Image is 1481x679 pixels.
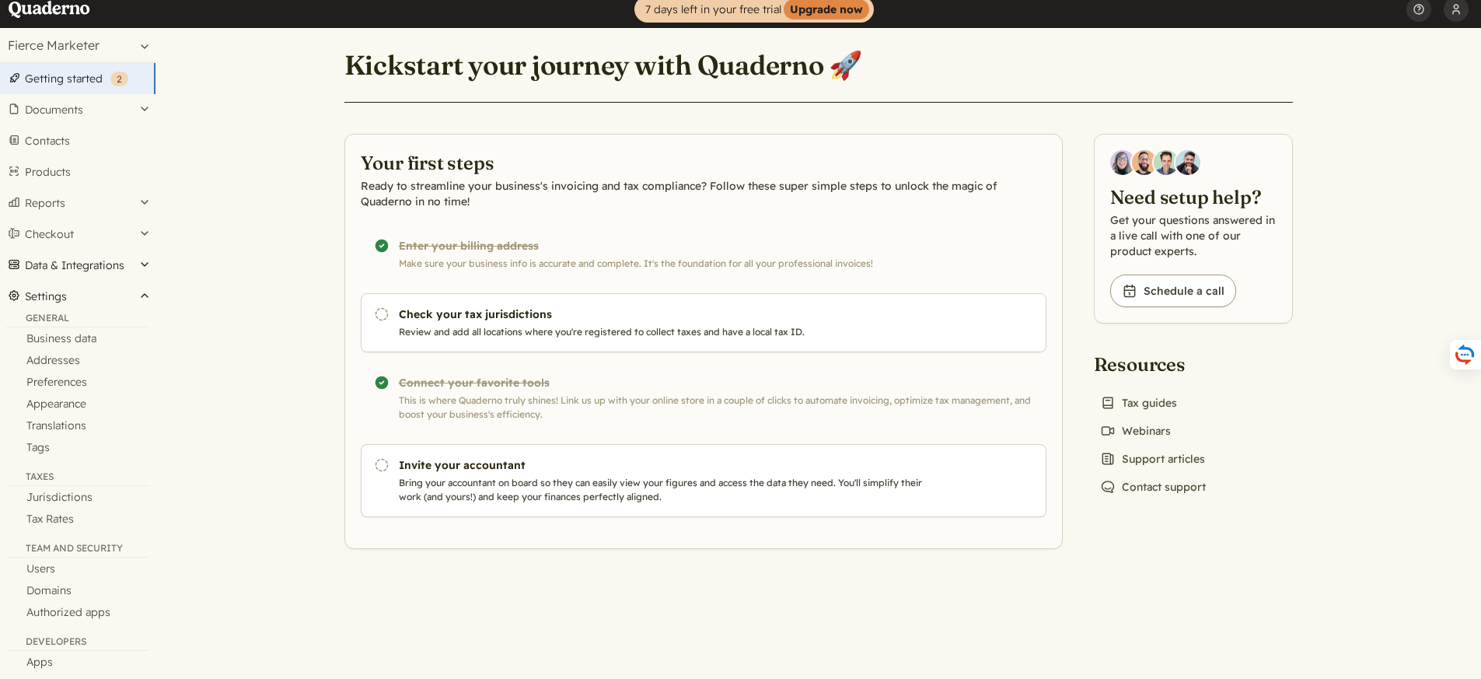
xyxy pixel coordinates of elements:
[1094,448,1211,470] a: Support articles
[6,312,149,327] div: General
[6,542,149,558] div: Team and security
[1175,150,1200,175] img: Javier Rubio, DevRel at Quaderno
[1154,150,1179,175] img: Ivo Oltmans, Business Developer at Quaderno
[361,178,1046,209] p: Ready to streamline your business's invoicing and tax compliance? Follow these super simple steps...
[361,293,1046,352] a: Check your tax jurisdictions Review and add all locations where you're registered to collect taxe...
[361,150,1046,175] h2: Your first steps
[399,325,929,339] p: Review and add all locations where you're registered to collect taxes and have a local tax ID.
[1094,352,1212,376] h2: Resources
[1110,150,1135,175] img: Diana Carrasco, Account Executive at Quaderno
[399,476,929,504] p: Bring your accountant on board so they can easily view your figures and access the data they need...
[6,471,149,486] div: Taxes
[117,73,122,85] span: 2
[361,444,1046,517] a: Invite your accountant Bring your accountant on board so they can easily view your figures and ac...
[344,48,863,82] h1: Kickstart your journey with Quaderno 🚀
[1132,150,1157,175] img: Jairo Fumero, Account Executive at Quaderno
[1110,184,1277,209] h2: Need setup help?
[1110,275,1236,307] a: Schedule a call
[1094,392,1183,414] a: Tax guides
[399,306,929,322] h3: Check your tax jurisdictions
[1094,420,1177,442] a: Webinars
[399,457,929,473] h3: Invite your accountant
[1094,476,1212,498] a: Contact support
[6,635,149,651] div: Developers
[1110,212,1277,259] p: Get your questions answered in a live call with one of our product experts.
